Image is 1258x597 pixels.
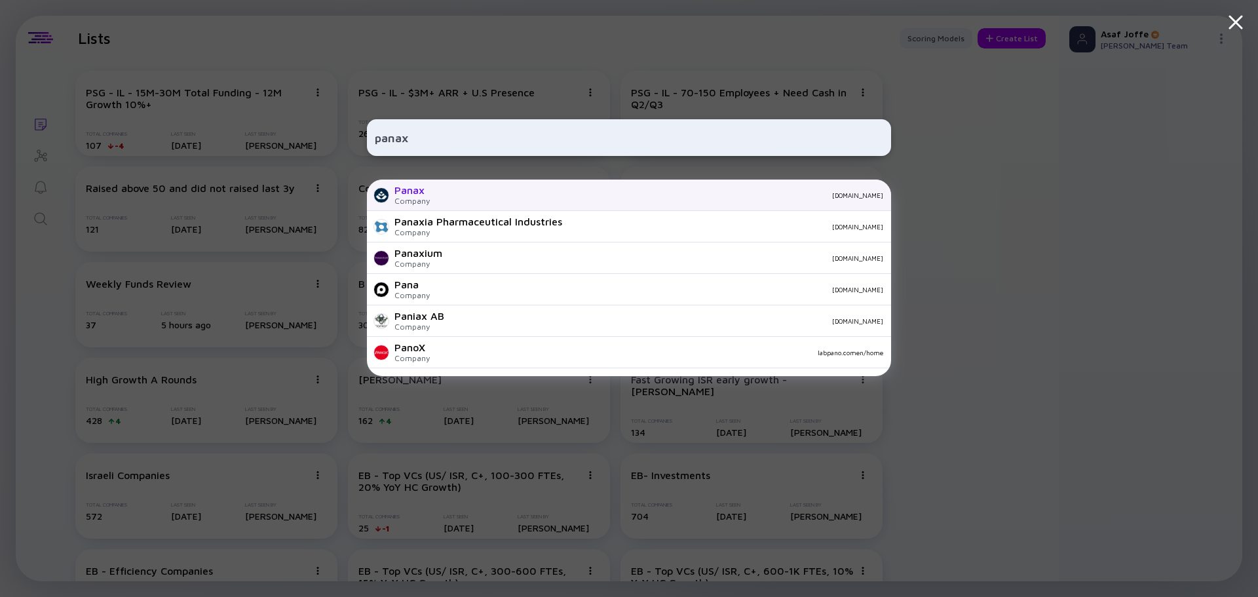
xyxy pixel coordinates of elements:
div: Panaya [394,373,430,385]
div: [DOMAIN_NAME] [455,317,883,325]
div: Company [394,227,562,237]
div: [DOMAIN_NAME] [573,223,883,231]
div: Company [394,259,442,269]
div: Panaxia Pharmaceutical Industries [394,216,562,227]
div: labpano.comen/home [440,349,883,356]
div: [DOMAIN_NAME] [440,286,883,294]
div: Panax [394,184,430,196]
div: Company [394,290,430,300]
div: PanoX [394,341,430,353]
div: Panaxium [394,247,442,259]
div: Paniax AB [394,310,444,322]
input: Search Company or Investor... [375,126,883,149]
div: Company [394,322,444,332]
div: Pana [394,279,430,290]
div: Company [394,353,430,363]
div: [DOMAIN_NAME] [440,191,883,199]
div: Company [394,196,430,206]
div: [DOMAIN_NAME] [453,254,883,262]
